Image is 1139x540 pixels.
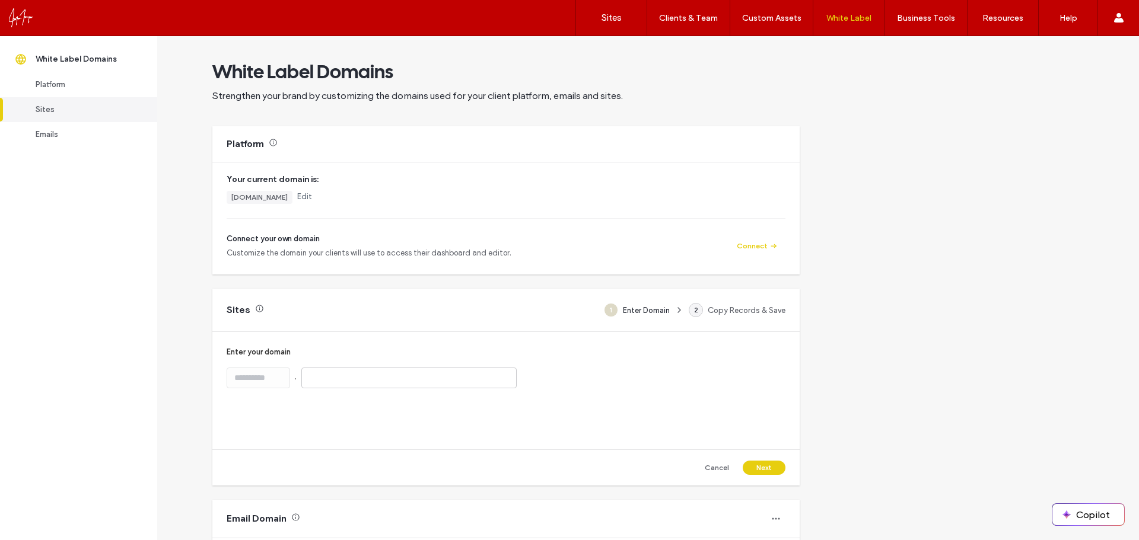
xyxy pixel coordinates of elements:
div: Sites [36,104,132,116]
a: Edit [297,191,312,203]
button: Cancel [695,461,738,475]
label: White Label [826,13,871,23]
div: [DOMAIN_NAME] [231,192,288,203]
label: Resources [982,13,1023,23]
button: Next [743,461,785,475]
div: . [295,372,297,388]
span: Connect your own domain [227,233,511,245]
div: Sites [227,303,250,317]
label: Help [1060,13,1077,23]
span: White Label Domains [212,60,393,84]
span: Customize the domain your clients will use to access their dashboard and editor. [227,247,511,259]
div: 1 [604,303,618,317]
div: White Label Domains [36,53,132,65]
label: Sites [602,12,622,23]
span: Enter Domain [623,306,670,315]
div: Platform [227,138,264,151]
label: Business Tools [897,13,955,23]
span: Strengthen your brand by customizing the domains used for your client platform, emails and sites. [212,90,623,103]
label: Custom Assets [742,13,801,23]
span: Enter your domain [227,346,785,358]
button: Copilot [1052,504,1124,525]
div: Email Domain [227,512,287,525]
div: Platform [36,79,132,91]
label: Clients & Team [659,13,718,23]
button: Connect [728,239,785,253]
div: Emails [36,129,132,140]
span: Your current domain is: [227,173,785,186]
